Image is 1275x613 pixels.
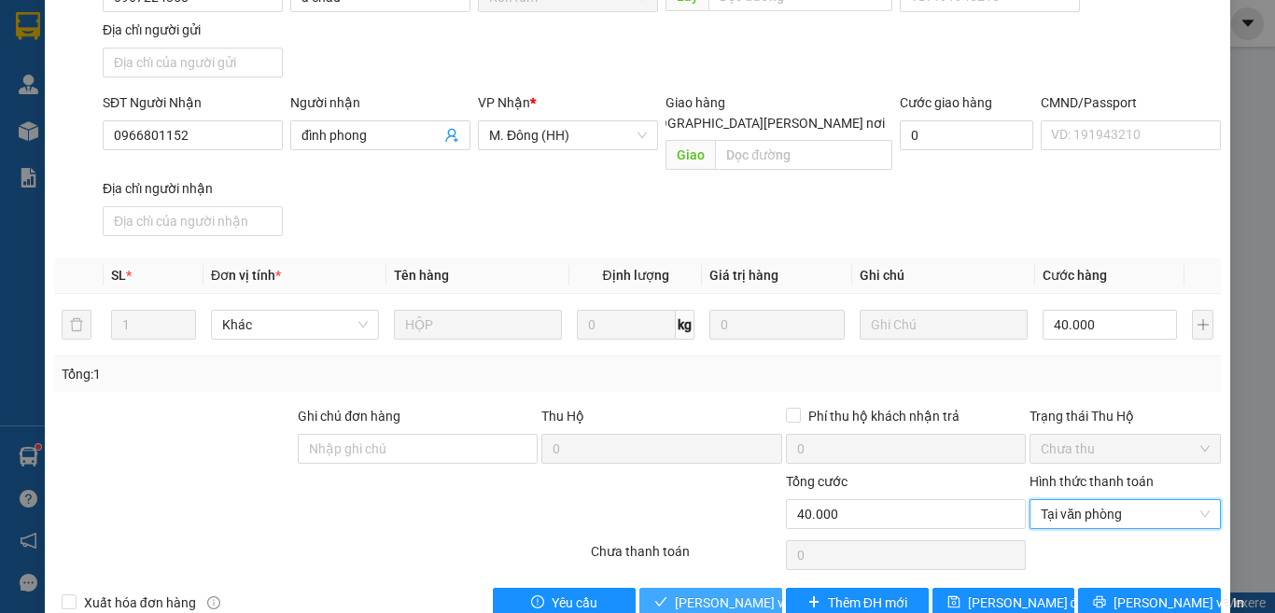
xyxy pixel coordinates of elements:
[1041,435,1210,463] span: Chưa thu
[1114,592,1244,613] span: [PERSON_NAME] và In
[531,595,544,610] span: exclamation-circle
[715,140,892,170] input: Dọc đường
[62,364,494,384] div: Tổng: 1
[444,128,459,143] span: user-add
[552,592,597,613] span: Yêu cầu
[630,113,892,133] span: [GEOGRAPHIC_DATA][PERSON_NAME] nơi
[541,409,584,424] span: Thu Hộ
[654,595,667,610] span: check
[298,434,538,464] input: Ghi chú đơn hàng
[489,121,647,149] span: M. Đông (HH)
[676,310,694,340] span: kg
[207,596,220,609] span: info-circle
[666,95,725,110] span: Giao hàng
[103,48,283,77] input: Địa chỉ của người gửi
[394,268,449,283] span: Tên hàng
[77,592,203,613] span: Xuất hóa đơn hàng
[1030,474,1154,489] label: Hình thức thanh toán
[62,310,91,340] button: delete
[666,140,715,170] span: Giao
[947,595,960,610] span: save
[852,258,1035,294] th: Ghi chú
[801,406,967,426] span: Phí thu hộ khách nhận trả
[478,95,530,110] span: VP Nhận
[103,20,283,40] div: Địa chỉ người gửi
[1192,310,1213,340] button: plus
[786,474,848,489] span: Tổng cước
[298,409,400,424] label: Ghi chú đơn hàng
[675,592,927,613] span: [PERSON_NAME] và [PERSON_NAME] hàng
[807,595,820,610] span: plus
[900,95,992,110] label: Cước giao hàng
[1041,500,1210,528] span: Tại văn phòng
[602,268,668,283] span: Định lượng
[968,592,1088,613] span: [PERSON_NAME] đổi
[222,311,368,339] span: Khác
[1030,406,1221,426] div: Trạng thái Thu Hộ
[900,120,1033,150] input: Cước giao hàng
[211,268,281,283] span: Đơn vị tính
[1043,268,1107,283] span: Cước hàng
[1041,92,1221,113] div: CMND/Passport
[589,541,784,574] div: Chưa thanh toán
[103,92,283,113] div: SĐT Người Nhận
[1093,595,1106,610] span: printer
[709,268,778,283] span: Giá trị hàng
[709,310,844,340] input: 0
[860,310,1028,340] input: Ghi Chú
[828,592,907,613] span: Thêm ĐH mới
[290,92,470,113] div: Người nhận
[103,206,283,236] input: Địa chỉ của người nhận
[111,268,126,283] span: SL
[394,310,562,340] input: VD: Bàn, Ghế
[103,178,283,199] div: Địa chỉ người nhận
